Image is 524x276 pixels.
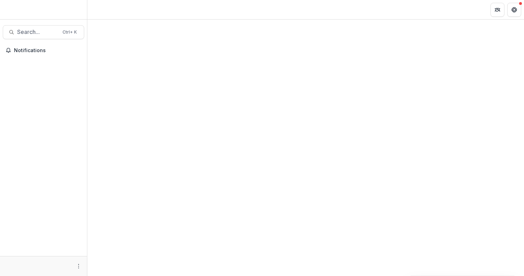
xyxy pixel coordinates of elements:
button: Partners [490,3,504,17]
div: Ctrl + K [61,28,78,36]
button: Get Help [507,3,521,17]
span: Notifications [14,48,81,54]
nav: breadcrumb [90,5,120,15]
button: More [74,262,83,270]
button: Search... [3,25,84,39]
span: Search... [17,29,58,35]
button: Notifications [3,45,84,56]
